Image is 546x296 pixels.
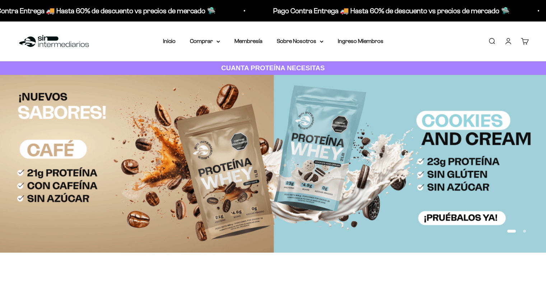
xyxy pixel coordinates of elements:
[234,38,262,44] a: Membresía
[251,5,487,16] p: Pago Contra Entrega 🚚 Hasta 60% de descuento vs precios de mercado 🛸
[190,37,220,46] summary: Comprar
[221,64,325,72] strong: CUANTA PROTEÍNA NECESITAS
[163,38,176,44] a: Inicio
[338,38,383,44] a: Ingreso Miembros
[277,37,323,46] summary: Sobre Nosotros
